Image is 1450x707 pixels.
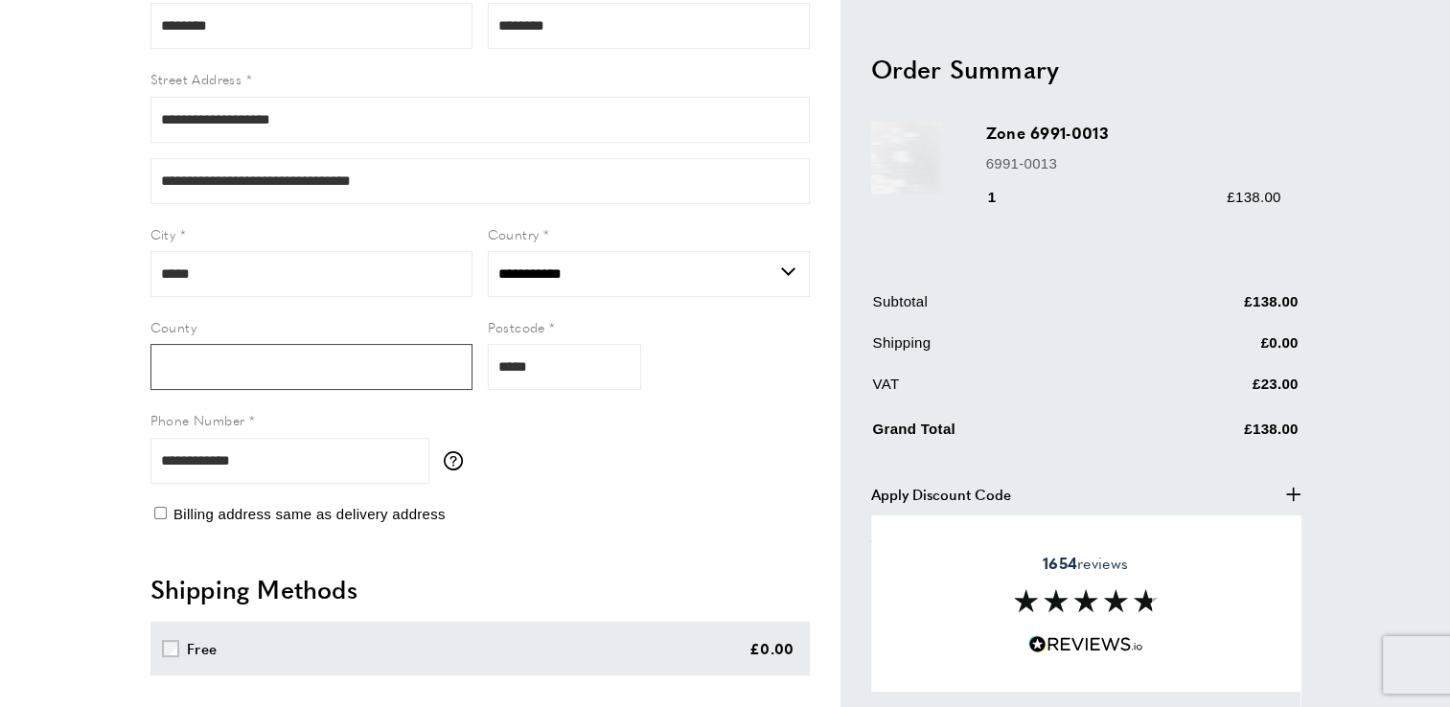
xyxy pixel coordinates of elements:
[187,637,217,660] div: Free
[871,123,943,194] img: Zone 6991-0013
[1014,589,1158,612] img: Reviews section
[1131,331,1299,369] td: £0.00
[1131,290,1299,328] td: £138.00
[150,317,196,336] span: County
[873,290,1130,328] td: Subtotal
[1227,189,1280,205] span: £138.00
[150,410,245,429] span: Phone Number
[871,52,1300,86] h2: Order Summary
[444,451,472,470] button: More information
[154,507,167,519] input: Billing address same as delivery address
[871,483,1011,506] span: Apply Discount Code
[150,224,176,243] span: City
[873,414,1130,455] td: Grand Total
[150,69,242,88] span: Street Address
[1131,414,1299,455] td: £138.00
[986,123,1281,145] h3: Zone 6991-0013
[986,152,1281,175] p: 6991-0013
[873,373,1130,410] td: VAT
[1043,554,1128,573] span: reviews
[1131,373,1299,410] td: £23.00
[873,331,1130,369] td: Shipping
[488,224,540,243] span: Country
[1043,552,1077,574] strong: 1654
[1028,635,1143,653] img: Reviews.io 5 stars
[986,186,1024,209] div: 1
[749,637,794,660] div: £0.00
[150,572,810,606] h2: Shipping Methods
[173,506,446,522] span: Billing address same as delivery address
[488,317,545,336] span: Postcode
